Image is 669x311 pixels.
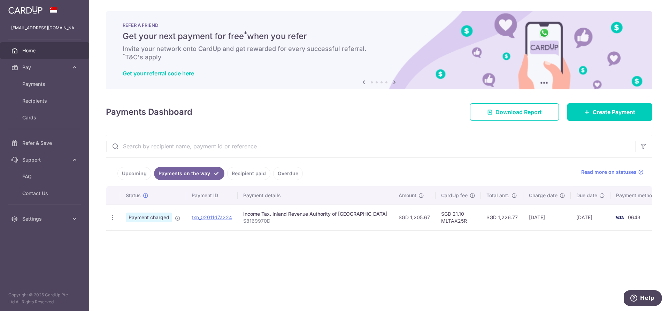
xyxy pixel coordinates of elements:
input: Search by recipient name, payment id or reference [106,135,635,157]
img: RAF banner [106,11,652,89]
p: REFER A FRIEND [123,22,636,28]
span: Create Payment [593,108,635,116]
h4: Payments Dashboard [106,106,192,118]
a: Get your referral code here [123,70,194,77]
span: Cards [22,114,68,121]
td: [DATE] [571,205,610,230]
span: FAQ [22,173,68,180]
span: Settings [22,215,68,222]
p: S8169970D [243,217,387,224]
span: 0643 [628,214,640,220]
span: Due date [576,192,597,199]
a: Create Payment [567,103,652,121]
span: Pay [22,64,68,71]
img: Bank Card [613,213,626,222]
span: Refer & Save [22,140,68,147]
span: Support [22,156,68,163]
iframe: Opens a widget where you can find more information [624,290,662,308]
a: Overdue [273,167,303,180]
a: Recipient paid [227,167,270,180]
div: Income Tax. Inland Revenue Authority of [GEOGRAPHIC_DATA] [243,210,387,217]
img: CardUp [8,6,43,14]
a: Payments on the way [154,167,224,180]
span: Contact Us [22,190,68,197]
h6: Invite your network onto CardUp and get rewarded for every successful referral. T&C's apply [123,45,636,61]
td: SGD 1,226.77 [481,205,523,230]
span: Home [22,47,68,54]
span: Status [126,192,141,199]
td: SGD 1,205.67 [393,205,436,230]
span: Payments [22,81,68,88]
a: Download Report [470,103,559,121]
a: Read more on statuses [581,169,644,176]
a: Upcoming [117,167,151,180]
a: txn_02011d7a224 [192,214,232,220]
td: [DATE] [523,205,571,230]
span: Download Report [495,108,542,116]
span: Charge date [529,192,557,199]
span: Read more on statuses [581,169,637,176]
h5: Get your next payment for free when you refer [123,31,636,42]
span: Total amt. [486,192,509,199]
span: Amount [399,192,416,199]
th: Payment details [238,186,393,205]
span: Recipients [22,97,68,104]
td: SGD 21.10 MLTAX25R [436,205,481,230]
th: Payment ID [186,186,238,205]
th: Payment method [610,186,663,205]
span: CardUp fee [441,192,468,199]
span: Payment charged [126,213,172,222]
p: [EMAIL_ADDRESS][DOMAIN_NAME] [11,24,78,31]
